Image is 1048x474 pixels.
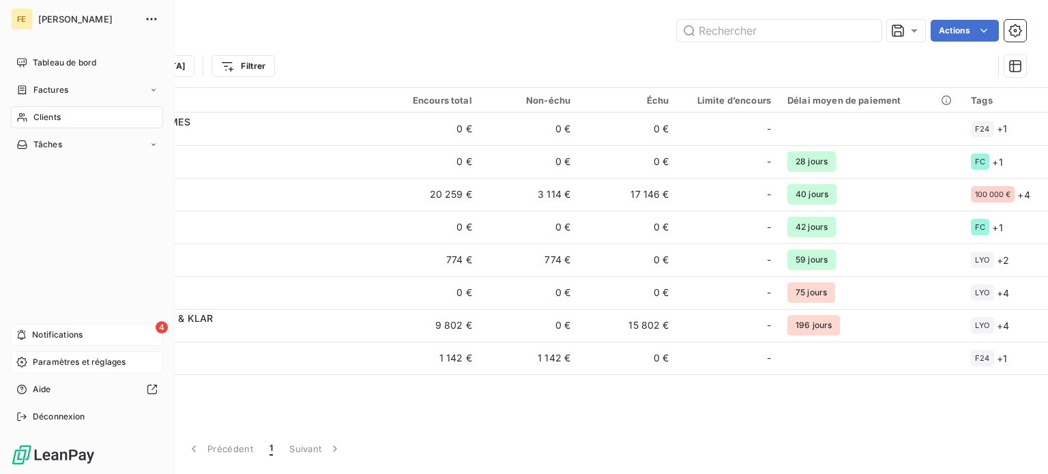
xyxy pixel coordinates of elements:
[579,178,677,211] td: 17 146 €
[480,113,579,145] td: 0 €
[94,129,373,143] span: 3301106775
[1017,188,1030,202] span: + 4
[381,211,480,243] td: 0 €
[787,282,835,303] span: 75 jours
[94,162,373,175] span: 3301107007
[480,211,579,243] td: 0 €
[480,342,579,374] td: 1 142 €
[33,411,85,423] span: Déconnexion
[767,122,771,136] span: -
[261,434,281,463] button: 1
[381,145,480,178] td: 0 €
[975,125,989,133] span: F24
[975,190,1010,198] span: 100 000 €
[579,309,677,342] td: 15 802 €
[971,95,1040,106] div: Tags
[381,342,480,374] td: 1 142 €
[767,351,771,365] span: -
[11,379,163,400] a: Aide
[381,309,480,342] td: 9 802 €
[33,138,62,151] span: Tâches
[156,321,168,334] span: 4
[997,253,1009,267] span: + 2
[579,243,677,276] td: 0 €
[767,286,771,299] span: -
[767,220,771,234] span: -
[480,178,579,211] td: 3 114 €
[975,158,985,166] span: FC
[767,253,771,267] span: -
[931,20,999,42] button: Actions
[579,342,677,374] td: 0 €
[94,293,373,306] span: 3301107361
[11,8,33,30] div: FE
[94,358,373,372] span: 3301107744
[179,434,261,463] button: Précédent
[587,95,669,106] div: Échu
[787,217,836,237] span: 42 jours
[94,227,373,241] span: 3301107855
[32,329,83,341] span: Notifications
[787,95,955,106] div: Délai moyen de paiement
[997,121,1007,136] span: + 1
[390,95,471,106] div: Encours total
[1002,428,1034,460] iframe: Intercom live chat
[579,211,677,243] td: 0 €
[281,434,350,463] button: Suivant
[480,276,579,309] td: 0 €
[975,256,989,264] span: LYO
[787,315,840,336] span: 196 jours
[381,276,480,309] td: 0 €
[270,442,273,456] span: 1
[767,155,771,168] span: -
[381,113,480,145] td: 0 €
[579,113,677,145] td: 0 €
[480,309,579,342] td: 0 €
[767,319,771,332] span: -
[997,319,1009,333] span: + 4
[997,351,1007,366] span: + 1
[677,20,882,42] input: Rechercher
[489,95,570,106] div: Non-échu
[579,145,677,178] td: 0 €
[787,184,836,205] span: 40 jours
[381,243,480,276] td: 774 €
[94,260,373,273] span: 3301103042
[992,155,1002,169] span: + 1
[975,288,989,297] span: LYO
[94,325,373,339] span: 3301105164
[997,286,1009,300] span: + 4
[975,223,985,231] span: FC
[480,243,579,276] td: 774 €
[33,111,61,123] span: Clients
[992,220,1002,235] span: + 1
[480,145,579,178] td: 0 €
[579,276,677,309] td: 0 €
[33,84,68,96] span: Factures
[212,55,274,77] button: Filtrer
[33,356,126,368] span: Paramètres et réglages
[11,444,96,466] img: Logo LeanPay
[975,321,989,329] span: LYO
[975,354,989,362] span: F24
[381,178,480,211] td: 20 259 €
[94,194,373,208] span: 3301071064
[767,188,771,201] span: -
[787,250,836,270] span: 59 jours
[33,383,51,396] span: Aide
[686,95,771,106] div: Limite d’encours
[38,14,136,25] span: [PERSON_NAME]
[33,57,96,69] span: Tableau de bord
[787,151,836,172] span: 28 jours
